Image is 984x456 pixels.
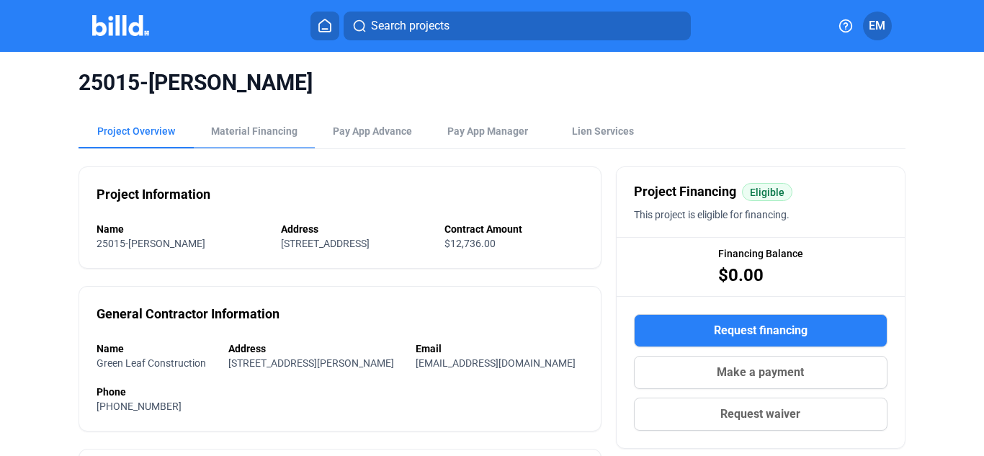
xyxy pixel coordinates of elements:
mat-chip: Eligible [742,183,792,201]
div: Material Financing [211,124,298,138]
div: Project Overview [97,124,175,138]
span: Request financing [714,322,808,339]
span: Request waiver [720,406,800,423]
div: Pay App Advance [333,124,412,138]
span: Pay App Manager [447,124,528,138]
button: Make a payment [634,356,887,389]
span: [EMAIL_ADDRESS][DOMAIN_NAME] [416,357,576,369]
div: Name [97,341,213,356]
span: Project Financing [634,182,736,202]
button: Request waiver [634,398,887,431]
span: Make a payment [717,364,804,381]
div: Address [228,341,401,356]
span: $12,736.00 [444,238,496,249]
button: Request financing [634,314,887,347]
span: 25015-[PERSON_NAME] [97,238,205,249]
div: General Contractor Information [97,304,279,324]
span: [PHONE_NUMBER] [97,401,182,412]
div: Email [416,341,583,356]
span: This project is eligible for financing. [634,209,790,220]
div: Name [97,222,266,236]
div: Lien Services [572,124,634,138]
span: Green Leaf Construction [97,357,206,369]
div: Project Information [97,184,210,205]
span: Financing Balance [718,246,803,261]
div: Contract Amount [444,222,583,236]
span: EM [869,17,885,35]
div: Phone [97,385,583,399]
img: Billd Company Logo [92,15,149,36]
span: 25015-[PERSON_NAME] [79,69,905,97]
span: [STREET_ADDRESS][PERSON_NAME] [228,357,394,369]
span: Search projects [371,17,449,35]
span: $0.00 [718,264,764,287]
button: Search projects [344,12,691,40]
span: [STREET_ADDRESS] [281,238,370,249]
button: EM [863,12,892,40]
div: Address [281,222,430,236]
